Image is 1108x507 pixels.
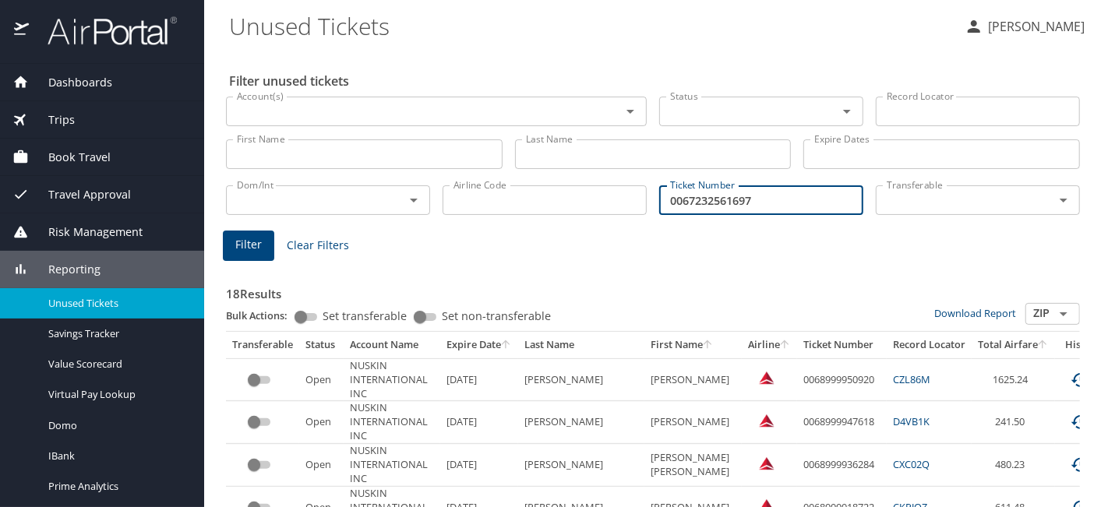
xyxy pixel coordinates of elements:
a: Download Report [934,306,1016,320]
span: Clear Filters [287,236,349,255]
button: Open [1053,303,1074,325]
span: Travel Approval [29,186,131,203]
span: Book Travel [29,149,111,166]
img: Delta Airlines [759,456,775,471]
span: Dashboards [29,74,112,91]
td: 0068999936284 [797,444,887,486]
p: Bulk Actions: [226,308,300,322]
span: IBank [48,449,185,463]
button: Open [1053,189,1074,211]
img: airportal-logo.png [30,16,177,46]
th: Airline [742,332,797,358]
th: Expire Date [440,332,518,358]
td: Open [299,401,344,443]
span: Risk Management [29,224,143,241]
td: [DATE] [440,358,518,401]
button: Open [836,100,858,122]
th: Last Name [518,332,644,358]
th: First Name [644,332,742,358]
td: [DATE] [440,401,518,443]
span: Set transferable [323,311,407,322]
div: Transferable [232,338,293,352]
td: [PERSON_NAME] [518,401,644,443]
td: 241.50 [972,401,1055,443]
td: [PERSON_NAME] [PERSON_NAME] [644,444,742,486]
a: CZL86M [893,372,930,386]
p: [PERSON_NAME] [983,17,1085,36]
td: 1625.24 [972,358,1055,401]
td: Open [299,358,344,401]
th: Ticket Number [797,332,887,358]
a: CXC02Q [893,457,930,471]
td: [DATE] [440,444,518,486]
span: Value Scorecard [48,357,185,371]
img: Delta Airlines [759,370,775,386]
span: Unused Tickets [48,296,185,311]
h2: Filter unused tickets [229,69,1083,93]
td: 0068999947618 [797,401,887,443]
button: Open [619,100,641,122]
span: Filter [235,235,262,255]
button: Clear Filters [281,231,355,260]
a: D4VB1K [893,414,930,428]
button: Filter [223,231,274,261]
span: Trips [29,111,75,129]
th: Record Locator [887,332,972,358]
span: Set non-transferable [442,311,551,322]
button: [PERSON_NAME] [958,12,1091,40]
td: [PERSON_NAME] [518,358,644,401]
button: Open [403,189,425,211]
span: Savings Tracker [48,326,185,341]
th: Status [299,332,344,358]
td: NUSKIN INTERNATIONAL INC [344,444,440,486]
button: sort [703,340,714,350]
span: Virtual Pay Lookup [48,387,185,402]
button: sort [1038,340,1049,350]
img: Delta Airlines [759,413,775,428]
td: [PERSON_NAME] [518,444,644,486]
h1: Unused Tickets [229,2,952,50]
td: [PERSON_NAME] [644,401,742,443]
td: [PERSON_NAME] [644,358,742,401]
span: Domo [48,418,185,433]
td: NUSKIN INTERNATIONAL INC [344,358,440,401]
button: sort [501,340,512,350]
td: Open [299,444,344,486]
td: NUSKIN INTERNATIONAL INC [344,401,440,443]
img: icon-airportal.png [14,16,30,46]
th: Account Name [344,332,440,358]
button: sort [780,340,791,350]
th: Total Airfare [972,332,1055,358]
td: 0068999950920 [797,358,887,401]
td: 480.23 [972,444,1055,486]
span: Reporting [29,261,101,278]
h3: 18 Results [226,276,1080,303]
span: Prime Analytics [48,479,185,494]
